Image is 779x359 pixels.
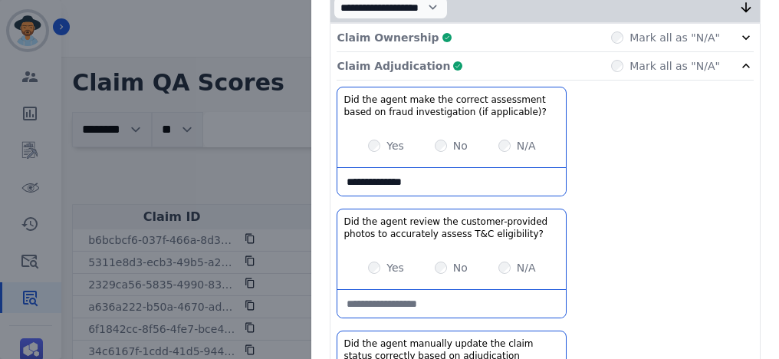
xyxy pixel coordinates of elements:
[386,260,404,275] label: Yes
[453,138,468,153] label: No
[629,58,720,74] label: Mark all as "N/A"
[343,94,560,118] h3: Did the agent make the correct assessment based on fraud investigation (if applicable)?
[337,30,439,45] p: Claim Ownership
[517,138,536,153] label: N/A
[517,260,536,275] label: N/A
[453,260,468,275] label: No
[343,216,560,240] h3: Did the agent review the customer-provided photos to accurately assess T&C eligibility?
[337,58,450,74] p: Claim Adjudication
[629,30,720,45] label: Mark all as "N/A"
[386,138,404,153] label: Yes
